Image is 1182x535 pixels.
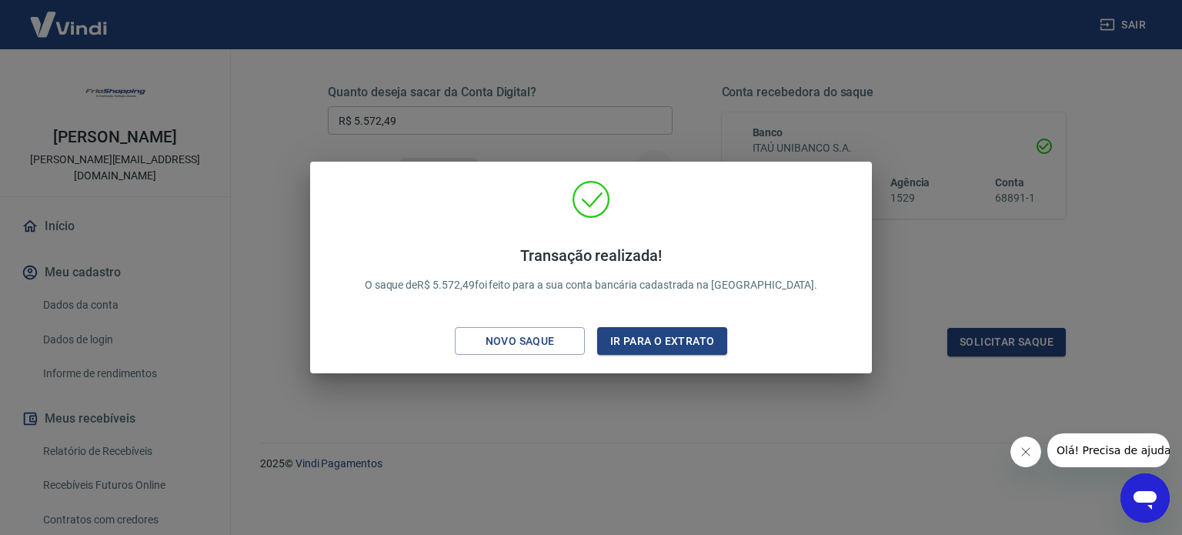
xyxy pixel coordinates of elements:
[1010,436,1041,467] iframe: Fechar mensagem
[9,11,129,23] span: Olá! Precisa de ajuda?
[1047,433,1170,467] iframe: Mensagem da empresa
[467,332,573,351] div: Novo saque
[455,327,585,356] button: Novo saque
[1120,473,1170,523] iframe: Botão para abrir a janela de mensagens
[597,327,727,356] button: Ir para o extrato
[365,246,818,265] h4: Transação realizada!
[365,246,818,293] p: O saque de R$ 5.572,49 foi feito para a sua conta bancária cadastrada na [GEOGRAPHIC_DATA].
